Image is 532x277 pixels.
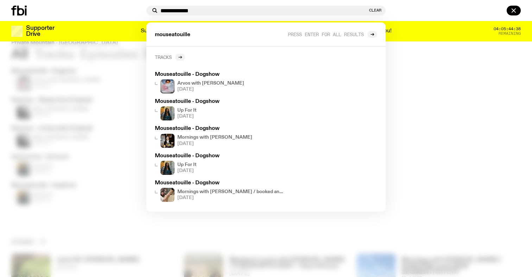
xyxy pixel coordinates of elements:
a: Press enter for all results [288,31,377,38]
img: A photo of Jim in the fbi studio sitting on a chair and awkwardly holding their leg in the air, s... [160,188,175,202]
span: [DATE] [177,114,196,119]
button: Clear [369,8,381,12]
span: [DATE] [177,87,244,92]
img: Ify - a Brown Skin girl with black braided twists, looking up to the side with her tongue stickin... [160,161,175,175]
span: [DATE] [177,169,196,173]
span: Remaining [499,32,521,35]
h4: Mornings with [PERSON_NAME] [177,135,252,140]
h3: Mouseatouille - Dogshow [155,72,284,77]
a: Mouseatouille - DogshowA photo of Jim in the fbi studio sitting on a chair and awkwardly holding ... [152,178,287,205]
span: [DATE] [177,141,252,146]
a: Mouseatouille - DogshowIfy - a Brown Skin girl with black braided twists, looking up to the side ... [152,96,287,123]
h3: Mouseatouille - Dogshow [155,126,284,131]
h4: Arvos with [PERSON_NAME] [177,81,244,86]
h3: Supporter Drive [26,25,54,37]
a: Mouseatouille - DogshowArvos with [PERSON_NAME][DATE] [152,69,287,96]
h2: Tracks [155,54,172,60]
span: Press enter for all results [288,32,364,37]
a: Tracks [155,54,185,61]
h4: Up For It [177,108,196,113]
h4: Mornings with [PERSON_NAME] / booked and busy [177,190,284,194]
h3: Mouseatouille - Dogshow [155,153,284,159]
img: Sam blankly stares at the camera, brightly lit by a camera flash wearing a hat collared shirt and... [160,134,175,148]
span: mouseatouille [155,32,190,38]
h4: Up For It [177,163,196,167]
img: Ify - a Brown Skin girl with black braided twists, looking up to the side with her tongue stickin... [160,106,175,120]
span: 04:05:44:38 [494,27,521,31]
a: Mouseatouille - DogshowSam blankly stares at the camera, brightly lit by a camera flash wearing a... [152,123,287,150]
a: Mouseatouille - DogshowIfy - a Brown Skin girl with black braided twists, looking up to the side ... [152,151,287,178]
h3: Mouseatouille - Dogshow [155,99,284,104]
h3: Mouseatouille - Dogshow [155,180,284,186]
p: Supporter Drive 2025: Shaping the future of our city’s music, arts, and culture - with the help o... [141,28,392,34]
span: [DATE] [177,196,284,200]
